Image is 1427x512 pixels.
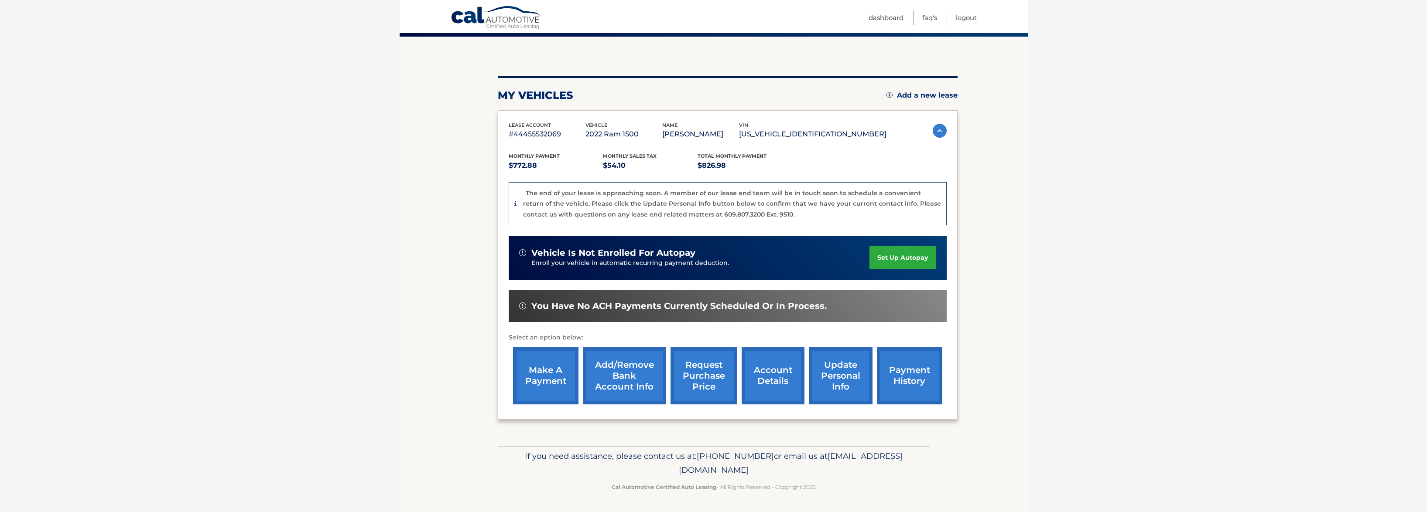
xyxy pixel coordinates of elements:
[739,122,748,128] span: vin
[877,347,942,404] a: payment history
[451,6,542,31] a: Cal Automotive
[698,153,767,159] span: Total Monthly Payment
[886,91,958,100] a: Add a new lease
[869,10,903,25] a: Dashboard
[531,301,827,312] span: You have no ACH payments currently scheduled or in process.
[671,347,737,404] a: request purchase price
[585,128,662,140] p: 2022 Ram 1500
[603,153,657,159] span: Monthly sales Tax
[503,449,924,477] p: If you need assistance, please contact us at: or email us at
[503,482,924,492] p: - All Rights Reserved - Copyright 2025
[513,347,578,404] a: make a payment
[922,10,937,25] a: FAQ's
[662,122,678,128] span: name
[498,89,573,102] h2: my vehicles
[662,128,739,140] p: [PERSON_NAME]
[531,258,870,268] p: Enroll your vehicle in automatic recurring payment deduction.
[697,451,774,461] span: [PHONE_NUMBER]
[698,159,792,172] p: $826.98
[519,302,526,309] img: alert-white.svg
[509,153,560,159] span: Monthly Payment
[933,124,947,138] img: accordion-active.svg
[809,347,873,404] a: update personal info
[519,249,526,256] img: alert-white.svg
[585,122,607,128] span: vehicle
[603,159,698,172] p: $54.10
[869,246,936,269] a: set up autopay
[956,10,977,25] a: Logout
[509,332,947,343] p: Select an option below:
[509,159,603,172] p: $772.88
[531,248,695,258] span: vehicle is not enrolled for autopay
[739,128,886,140] p: [US_VEHICLE_IDENTIFICATION_NUMBER]
[583,347,666,404] a: Add/Remove bank account info
[509,128,585,140] p: #44455532069
[509,122,551,128] span: lease account
[886,92,893,98] img: add.svg
[742,347,804,404] a: account details
[612,484,716,490] strong: Cal Automotive Certified Auto Leasing
[523,189,941,218] p: The end of your lease is approaching soon. A member of our lease end team will be in touch soon t...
